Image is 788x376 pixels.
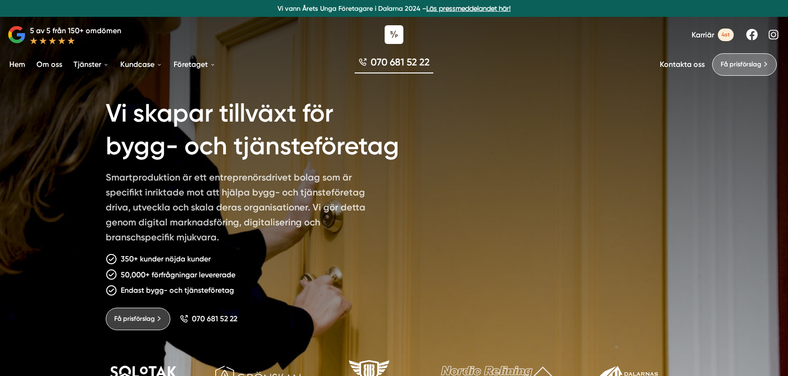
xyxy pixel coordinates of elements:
span: Få prisförslag [114,314,155,324]
a: Hem [7,52,27,76]
a: Företaget [172,52,218,76]
p: Vi vann Årets Unga Företagare i Dalarna 2024 – [4,4,784,13]
p: Endast bygg- och tjänsteföretag [121,284,234,296]
span: Få prisförslag [721,59,761,70]
p: 5 av 5 från 150+ omdömen [30,25,121,36]
span: 070 681 52 22 [192,314,237,323]
p: 50,000+ förfrågningar levererade [121,269,235,281]
a: Tjänster [72,52,111,76]
h1: Vi skapar tillväxt för bygg- och tjänsteföretag [106,86,433,170]
a: Karriär 4st [692,29,734,41]
a: Om oss [35,52,64,76]
a: Läs pressmeddelandet här! [426,5,511,12]
span: 4st [718,29,734,41]
span: Karriär [692,30,714,39]
p: Smartproduktion är ett entreprenörsdrivet bolag som är specifikt inriktade mot att hjälpa bygg- o... [106,170,375,248]
a: 070 681 52 22 [180,314,237,323]
a: Kontakta oss [660,60,705,69]
a: 070 681 52 22 [355,55,433,73]
a: Få prisförslag [712,53,777,76]
p: 350+ kunder nöjda kunder [121,253,211,265]
span: 070 681 52 22 [371,55,430,69]
a: Kundcase [118,52,164,76]
a: Få prisförslag [106,308,170,330]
